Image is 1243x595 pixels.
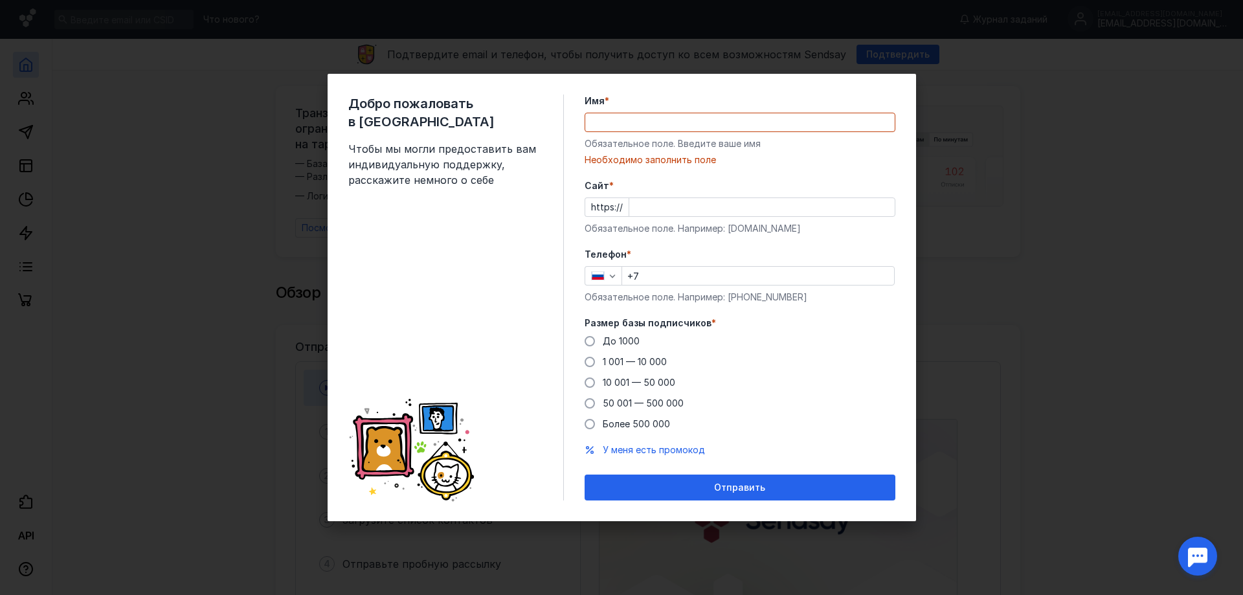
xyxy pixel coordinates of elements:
[585,179,609,192] span: Cайт
[585,291,895,304] div: Обязательное поле. Например: [PHONE_NUMBER]
[585,137,895,150] div: Обязательное поле. Введите ваше имя
[585,153,895,166] div: Необходимо заполнить поле
[585,95,605,107] span: Имя
[603,444,705,455] span: У меня есть промокод
[603,356,667,367] span: 1 001 — 10 000
[603,398,684,409] span: 50 001 — 500 000
[348,95,543,131] span: Добро пожаловать в [GEOGRAPHIC_DATA]
[585,222,895,235] div: Обязательное поле. Например: [DOMAIN_NAME]
[603,377,675,388] span: 10 001 — 50 000
[603,418,670,429] span: Более 500 000
[603,335,640,346] span: До 1000
[585,475,895,500] button: Отправить
[585,248,627,261] span: Телефон
[603,443,705,456] button: У меня есть промокод
[585,317,711,330] span: Размер базы подписчиков
[714,482,765,493] span: Отправить
[348,141,543,188] span: Чтобы мы могли предоставить вам индивидуальную поддержку, расскажите немного о себе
